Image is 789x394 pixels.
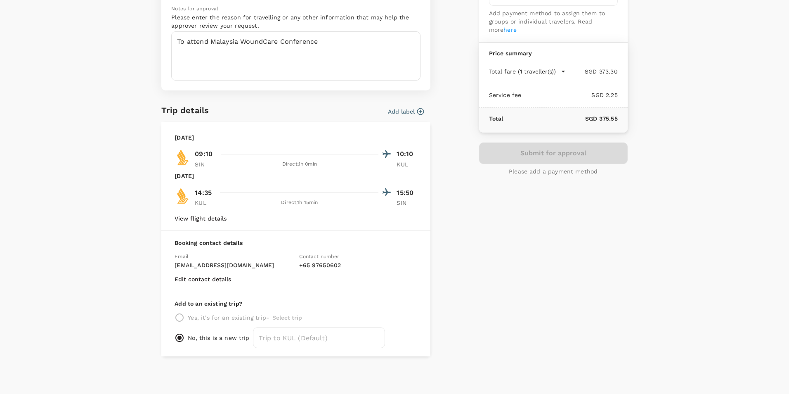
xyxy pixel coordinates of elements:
[489,9,618,34] p: Add payment method to assign them to groups or individual travelers. Read more
[175,172,194,180] p: [DATE]
[175,276,231,282] button: Edit contact details
[175,299,417,308] p: Add to an existing trip?
[397,149,417,159] p: 10:10
[489,114,503,123] p: Total
[503,26,517,33] a: here
[195,149,213,159] p: 09:10
[397,188,417,198] p: 15:50
[397,160,417,169] p: KUL
[489,91,522,99] p: Service fee
[171,13,420,30] p: Please enter the reason for travelling or any other information that may help the approver review...
[388,107,424,116] button: Add label
[566,67,618,76] p: SGD 373.30
[489,67,566,76] button: Total fare (1 traveller(s))
[299,261,417,269] p: + 65 97650602
[195,160,215,169] p: SIN
[175,239,417,247] p: Booking contact details
[489,67,556,76] p: Total fare (1 traveller(s))
[188,313,269,322] p: Yes, it's for an existing trip -
[175,149,191,166] img: SQ
[175,215,227,222] button: View flight details
[188,334,249,342] p: No, this is a new trip
[161,104,209,117] h6: Trip details
[253,328,385,348] input: Trip to KUL (Default)
[175,261,293,269] p: [EMAIL_ADDRESS][DOMAIN_NAME]
[503,114,617,123] p: SGD 375.55
[195,199,215,207] p: KUL
[397,199,417,207] p: SIN
[521,91,617,99] p: SGD 2.25
[195,188,212,198] p: 14:35
[220,199,378,207] div: Direct , 1h 15min
[175,133,194,142] p: [DATE]
[509,167,598,176] p: Please add a payment method
[220,160,378,169] div: Direct , 1h 0min
[489,49,618,57] p: Price summary
[175,254,189,259] span: Email
[299,254,339,259] span: Contact number
[175,188,191,204] img: SQ
[171,5,420,13] p: Notes for approval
